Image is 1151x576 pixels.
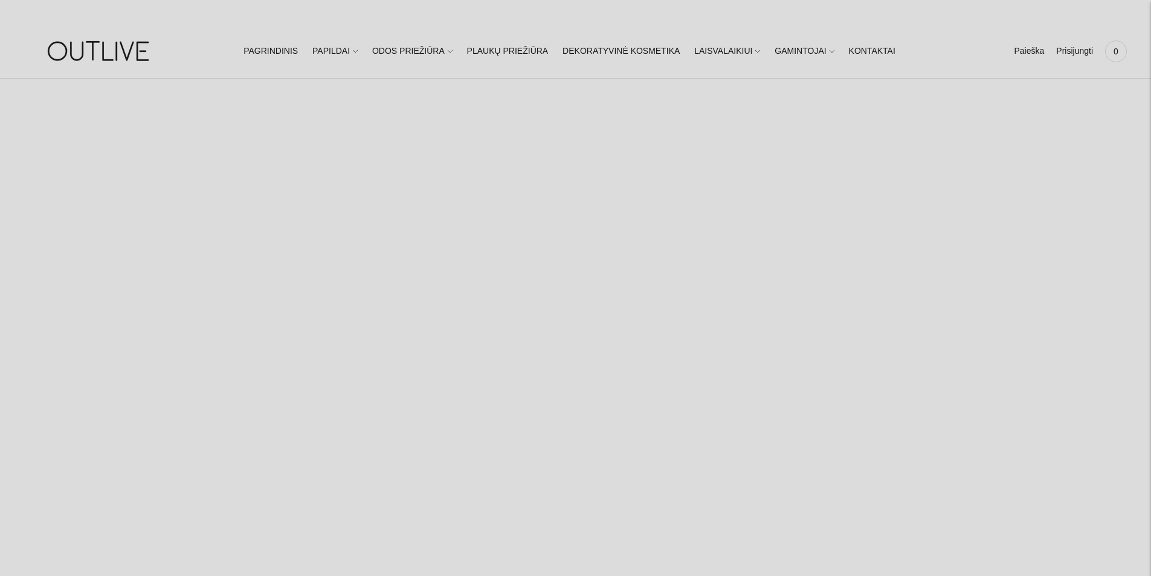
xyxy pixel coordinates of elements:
a: 0 [1105,38,1127,65]
a: Paieška [1014,38,1044,65]
a: PAGRINDINIS [243,38,298,65]
a: ODOS PRIEŽIŪRA [372,38,453,65]
a: DEKORATYVINĖ KOSMETIKA [563,38,680,65]
a: GAMINTOJAI [775,38,834,65]
a: LAISVALAIKIUI [694,38,760,65]
a: PLAUKŲ PRIEŽIŪRA [467,38,549,65]
img: OUTLIVE [24,30,175,72]
a: PAPILDAI [312,38,358,65]
span: 0 [1107,43,1124,60]
a: KONTAKTAI [849,38,895,65]
a: Prisijungti [1056,38,1093,65]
